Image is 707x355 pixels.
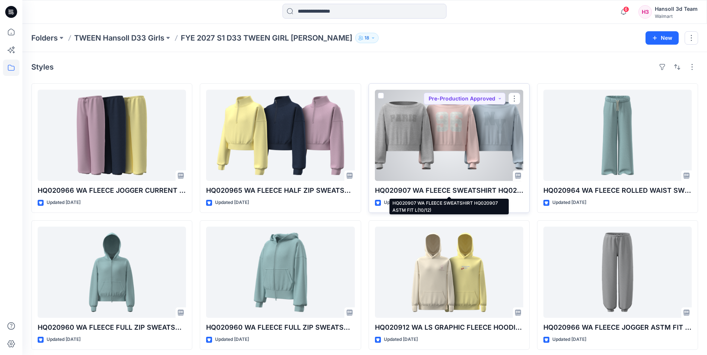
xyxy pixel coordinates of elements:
h4: Styles [31,63,54,71]
div: H3 [638,5,652,19]
p: Updated [DATE] [215,336,249,343]
p: Updated [DATE] [384,336,418,343]
p: HQ020907 WA FLEECE SWEATSHIRT HQ020907 ASTM FIT L(10/12) [375,185,523,196]
a: TWEEN Hansoll D33 Girls [74,33,164,43]
p: HQ020912 WA LS GRAPHIC FLEECE HOODIE ASTM FIT L(10/12) [375,322,523,333]
a: HQ020965 WA FLEECE HALF ZIP SWEATSHIRT CURRENT FIT M [206,90,354,181]
a: HQ020966 WA FLEECE JOGGER CURRENT FIT M [38,90,186,181]
a: HQ020912 WA LS GRAPHIC FLEECE HOODIE ASTM FIT L(10/12) [375,227,523,318]
p: FYE 2027 S1 D33 TWEEN GIRL [PERSON_NAME] [181,33,352,43]
p: 18 [364,34,369,42]
p: Updated [DATE] [47,336,81,343]
p: HQ020966 WA FLEECE JOGGER CURRENT FIT M [38,185,186,196]
p: Updated [DATE] [384,199,418,207]
p: Updated [DATE] [215,199,249,207]
p: Updated [DATE] [552,336,586,343]
p: HQ020960 WA FLEECE FULL ZIP SWEATSHIRT ASTM FIT L(10/12) [38,322,186,333]
p: HQ020965 WA FLEECE HALF ZIP SWEATSHIRT CURRENT FIT M [206,185,354,196]
div: Walmart [655,13,698,19]
p: HQ020964 WA FLEECE ROLLED WAIST SWEATPANT ASTM FIT L(10/12) [543,185,692,196]
a: HQ020960 WA FLEECE FULL ZIP SWEATSHIRT ASTM FIT L(10/12) [38,227,186,318]
p: HQ020960 WA FLEECE FULL ZIP SWEATSHIRT CURRENT FIT M(7/8) [206,322,354,333]
button: 18 [355,33,379,43]
p: HQ020966 WA FLEECE JOGGER ASTM FIT L(10/12) [543,322,692,333]
p: Updated [DATE] [47,199,81,207]
div: Hansoll 3d Team [655,4,698,13]
p: Updated [DATE] [552,199,586,207]
a: Folders [31,33,58,43]
a: HQ020964 WA FLEECE ROLLED WAIST SWEATPANT ASTM FIT L(10/12) [543,90,692,181]
a: HQ020907 WA FLEECE SWEATSHIRT HQ020907 ASTM FIT L(10/12) [375,90,523,181]
a: HQ020960 WA FLEECE FULL ZIP SWEATSHIRT CURRENT FIT M(7/8) [206,227,354,318]
button: New [646,31,679,45]
a: HQ020966 WA FLEECE JOGGER ASTM FIT L(10/12) [543,227,692,318]
span: 6 [623,6,629,12]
